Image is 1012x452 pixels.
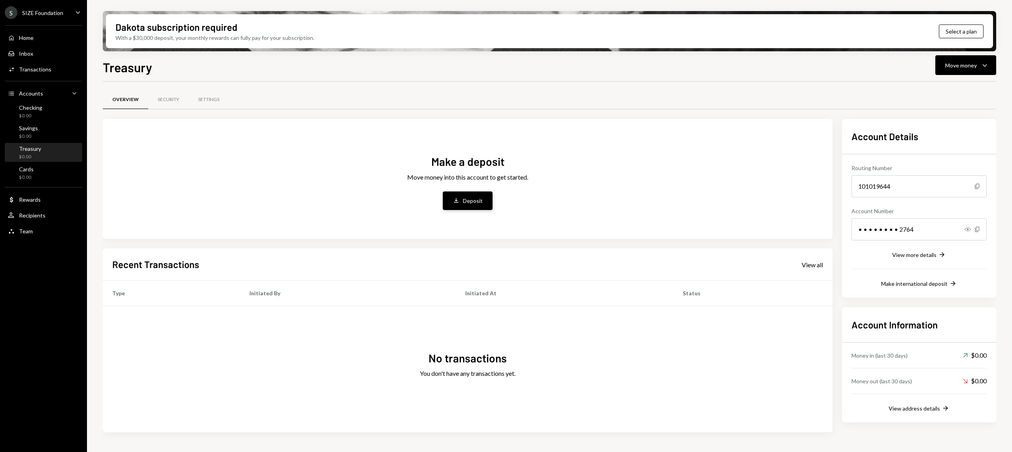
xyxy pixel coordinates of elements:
div: $0.00 [19,113,42,119]
div: Accounts [19,90,43,97]
div: Dakota subscription required [115,21,237,34]
button: Make international deposit [881,279,957,288]
a: View all [802,260,823,269]
th: Initiated By [240,281,456,306]
div: Security [158,96,179,103]
div: View all [802,261,823,269]
div: View address details [889,405,940,412]
a: Team [5,224,82,238]
div: Money out (last 30 days) [852,377,912,385]
a: Checking$0.00 [5,102,82,121]
div: Checking [19,104,42,111]
button: View address details [889,404,950,413]
div: Recipients [19,212,45,219]
th: Initiated At [456,281,673,306]
button: View more details [892,251,946,259]
div: Make international deposit [881,280,948,287]
div: $0.00 [963,351,987,360]
div: Move money into this account to get started. [407,173,528,182]
div: Money in (last 30 days) [852,351,908,360]
a: Savings$0.00 [5,122,82,141]
div: Make a deposit [431,154,504,169]
a: Security [148,90,189,110]
div: You don't have any transactions yet. [420,369,515,378]
a: Inbox [5,46,82,60]
div: Transactions [19,66,51,73]
a: Overview [103,90,148,110]
h2: Recent Transactions [112,258,199,271]
div: Inbox [19,50,33,57]
a: Settings [189,90,229,110]
a: Home [5,30,82,45]
div: Move money [945,61,977,69]
div: Settings [198,96,219,103]
th: Status [673,281,833,306]
h1: Treasury [103,59,152,75]
div: $0.00 [963,376,987,386]
div: Deposit [463,197,483,205]
div: • • • • • • • • 2764 [852,218,987,240]
h2: Account Details [852,130,987,143]
div: $0.00 [19,174,34,181]
div: Team [19,228,33,234]
div: 101019644 [852,175,987,197]
div: SIZE Foundation [22,9,63,16]
h2: Account Information [852,318,987,331]
th: Type [103,281,240,306]
a: Rewards [5,192,82,206]
a: Treasury$0.00 [5,143,82,162]
div: $0.00 [19,133,38,140]
div: Cards [19,166,34,173]
div: View more details [892,251,936,258]
div: Home [19,34,34,41]
a: Cards$0.00 [5,163,82,182]
div: Overview [112,96,139,103]
div: Savings [19,125,38,131]
div: No transactions [429,351,507,366]
div: $0.00 [19,154,41,160]
div: Rewards [19,196,41,203]
div: Treasury [19,145,41,152]
div: With a $30,000 deposit, your monthly rewards can fully pay for your subscription. [115,34,314,42]
a: Recipients [5,208,82,222]
button: Move money [935,55,996,75]
a: Accounts [5,86,82,100]
div: Account Number [852,207,987,215]
a: Transactions [5,62,82,76]
button: Deposit [443,191,493,210]
div: S [5,6,17,19]
div: Routing Number [852,164,987,172]
button: Select a plan [939,24,984,38]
